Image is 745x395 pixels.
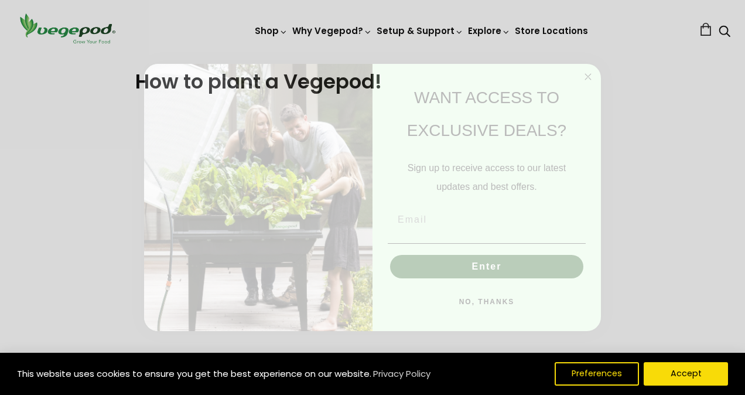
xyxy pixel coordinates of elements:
[390,255,583,278] button: Enter
[581,70,595,84] button: Close dialog
[371,363,432,384] a: Privacy Policy (opens in a new tab)
[17,367,371,380] span: This website uses cookies to ensure you get the best experience on our website.
[555,362,639,386] button: Preferences
[644,362,728,386] button: Accept
[388,243,586,244] img: underline
[144,64,372,332] img: e9d03583-1bb1-490f-ad29-36751b3212ff.jpeg
[388,290,586,314] button: NO, THANKS
[408,163,566,192] span: Sign up to receive access to our latest updates and best offers.
[407,88,566,139] span: WANT ACCESS TO EXCLUSIVE DEALS?
[388,208,586,231] input: Email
